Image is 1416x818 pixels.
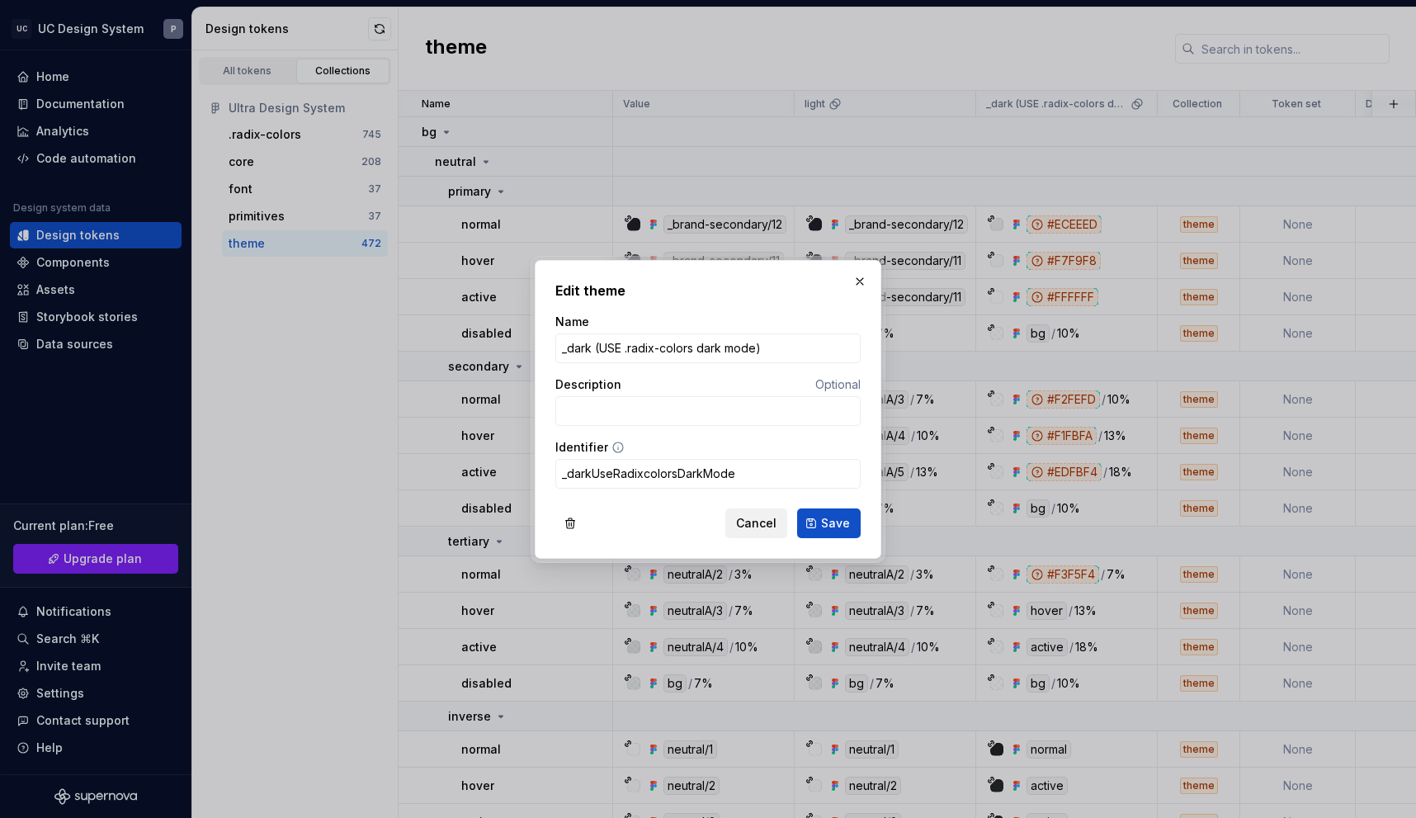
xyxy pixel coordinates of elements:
button: Cancel [725,508,787,538]
button: Save [797,508,861,538]
label: Name [555,314,589,330]
span: Save [821,515,850,532]
label: Identifier [555,439,608,456]
label: Description [555,376,621,393]
span: Optional [815,377,861,391]
h2: Edit theme [555,281,861,300]
span: Cancel [736,515,776,532]
input: _darkUseRadixcolorsDarkMode [555,459,861,489]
